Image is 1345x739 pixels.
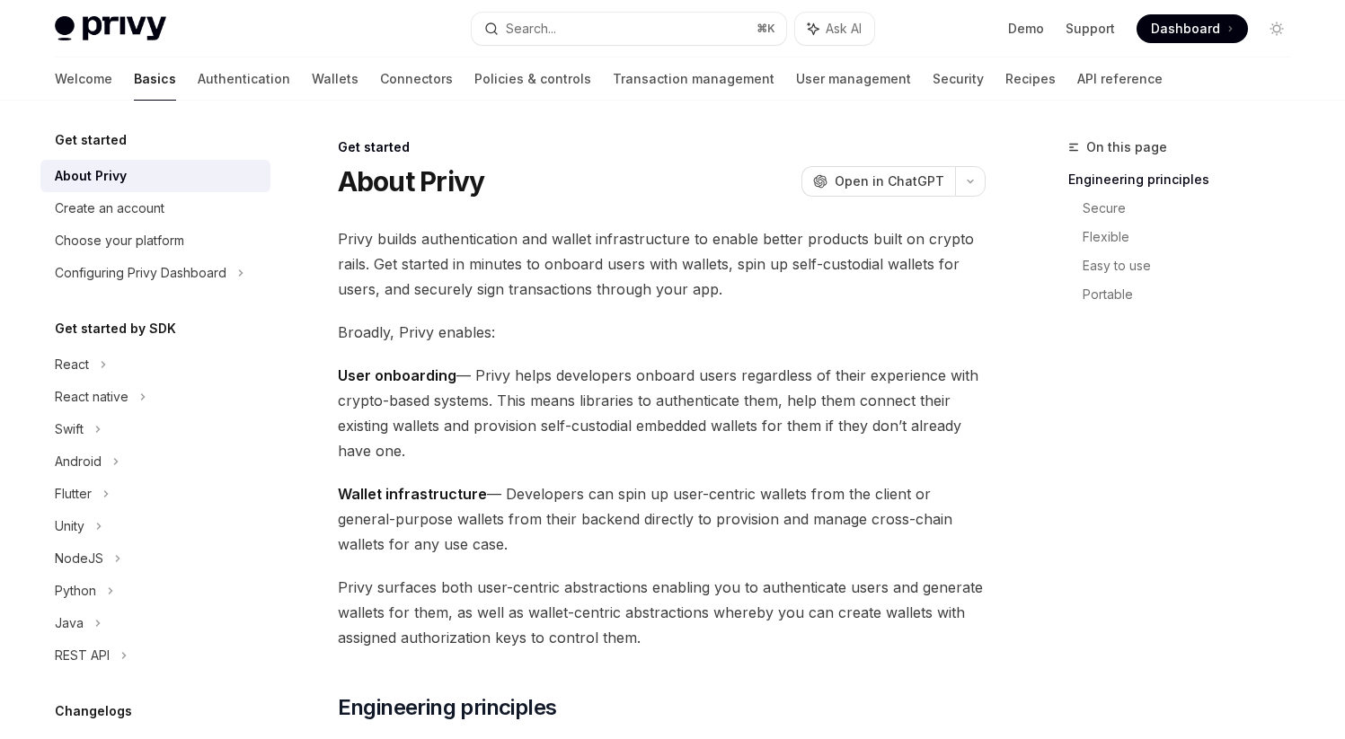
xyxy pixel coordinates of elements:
span: Dashboard [1151,20,1220,38]
a: User management [796,57,911,101]
a: Connectors [380,57,453,101]
span: — Privy helps developers onboard users regardless of their experience with crypto-based systems. ... [338,363,986,463]
div: Search... [506,18,556,40]
a: Secure [1083,194,1305,223]
a: Easy to use [1083,251,1305,280]
div: React native [55,386,128,408]
a: Policies & controls [474,57,591,101]
div: Get started [338,138,986,156]
span: On this page [1086,136,1167,158]
span: Ask AI [826,20,862,38]
button: Ask AI [795,13,874,45]
span: Engineering principles [338,693,557,722]
div: Configuring Privy Dashboard [55,262,226,284]
a: Wallets [312,57,358,101]
h1: About Privy [338,165,485,198]
a: Demo [1008,20,1044,38]
a: Transaction management [613,57,774,101]
div: Flutter [55,483,92,505]
strong: Wallet infrastructure [338,485,487,503]
div: About Privy [55,165,127,187]
a: Welcome [55,57,112,101]
span: Privy surfaces both user-centric abstractions enabling you to authenticate users and generate wal... [338,575,986,650]
a: Authentication [198,57,290,101]
h5: Changelogs [55,700,132,722]
div: Android [55,451,102,472]
a: Portable [1083,280,1305,309]
a: Choose your platform [40,224,270,257]
div: Unity [55,515,84,537]
span: Privy builds authentication and wallet infrastructure to enable better products built on crypto r... [338,226,986,302]
button: Search...⌘K [472,13,786,45]
button: Toggle dark mode [1262,14,1291,43]
h5: Get started by SDK [55,318,176,339]
strong: User onboarding [338,366,456,384]
a: Create an account [40,192,270,224]
a: Security [933,57,984,101]
div: Python [55,580,96,602]
img: light logo [55,16,166,41]
a: About Privy [40,160,270,192]
a: Dashboard [1137,14,1248,43]
div: Java [55,612,84,634]
span: Open in ChatGPT [835,172,944,190]
div: Choose your platform [55,230,184,251]
a: Engineering principles [1068,165,1305,194]
span: ⌘ K [757,22,775,36]
div: Create an account [55,198,164,219]
a: Basics [134,57,176,101]
div: REST API [55,645,110,666]
span: Broadly, Privy enables: [338,320,986,345]
div: NodeJS [55,548,103,569]
a: Flexible [1083,223,1305,251]
a: Recipes [1005,57,1056,101]
h5: Get started [55,129,127,151]
span: — Developers can spin up user-centric wallets from the client or general-purpose wallets from the... [338,481,986,557]
a: API reference [1077,57,1163,101]
a: Support [1066,20,1115,38]
div: Swift [55,418,84,440]
button: Open in ChatGPT [801,166,955,197]
div: React [55,354,89,375]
